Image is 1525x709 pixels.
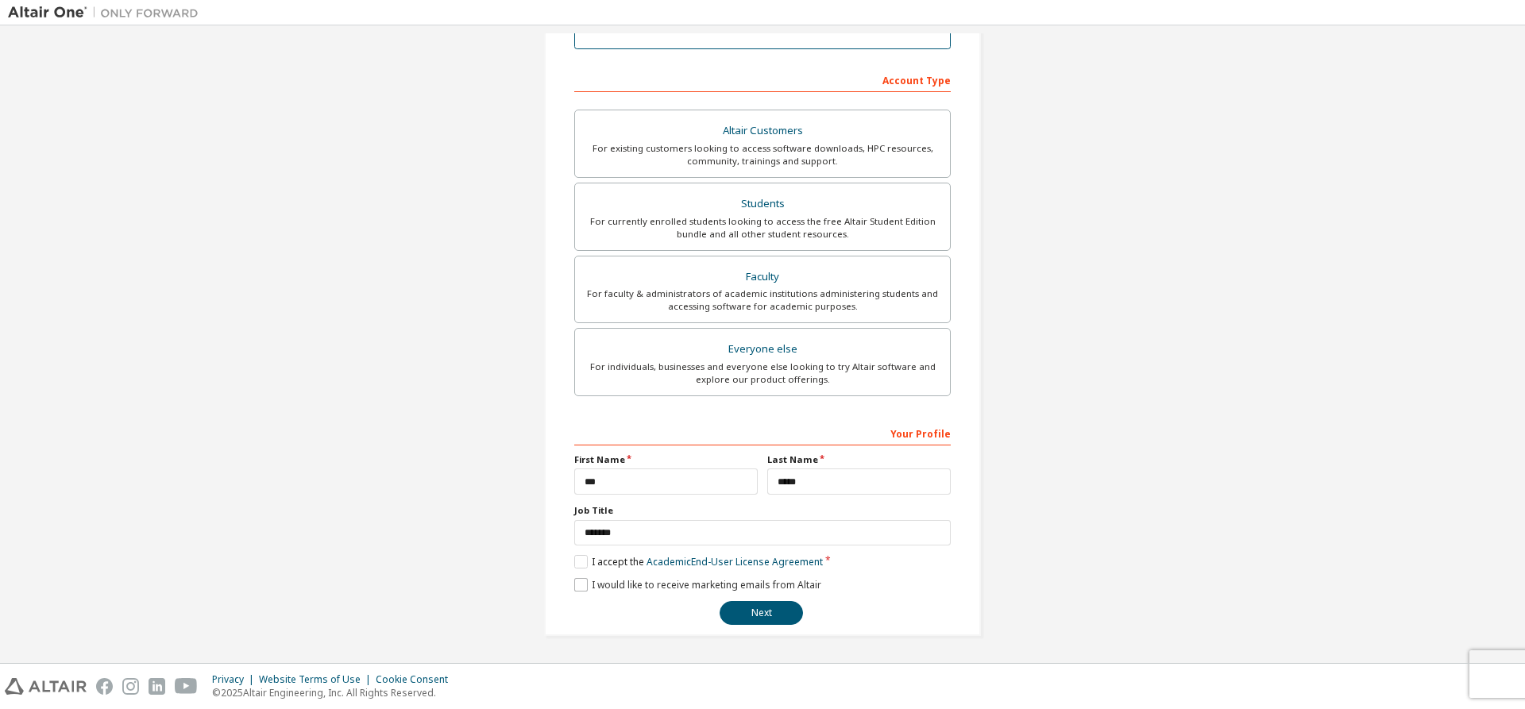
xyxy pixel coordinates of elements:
[96,678,113,695] img: facebook.svg
[767,453,951,466] label: Last Name
[585,120,940,142] div: Altair Customers
[122,678,139,695] img: instagram.svg
[175,678,198,695] img: youtube.svg
[585,360,940,386] div: For individuals, businesses and everyone else looking to try Altair software and explore our prod...
[149,678,165,695] img: linkedin.svg
[585,287,940,313] div: For faculty & administrators of academic institutions administering students and accessing softwa...
[212,673,259,686] div: Privacy
[720,601,803,625] button: Next
[574,420,951,445] div: Your Profile
[574,453,758,466] label: First Name
[212,686,457,699] p: © 2025 Altair Engineering, Inc. All Rights Reserved.
[585,142,940,168] div: For existing customers looking to access software downloads, HPC resources, community, trainings ...
[376,673,457,686] div: Cookie Consent
[574,578,821,591] label: I would like to receive marketing emails from Altair
[574,555,823,568] label: I accept the
[574,504,951,517] label: Job Title
[585,193,940,215] div: Students
[259,673,376,686] div: Website Terms of Use
[574,67,951,92] div: Account Type
[585,266,940,288] div: Faculty
[585,338,940,360] div: Everyone else
[5,678,87,695] img: altair_logo.svg
[647,555,823,568] a: Academic End-User License Agreement
[8,5,207,21] img: Altair One
[585,215,940,241] div: For currently enrolled students looking to access the free Altair Student Edition bundle and all ...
